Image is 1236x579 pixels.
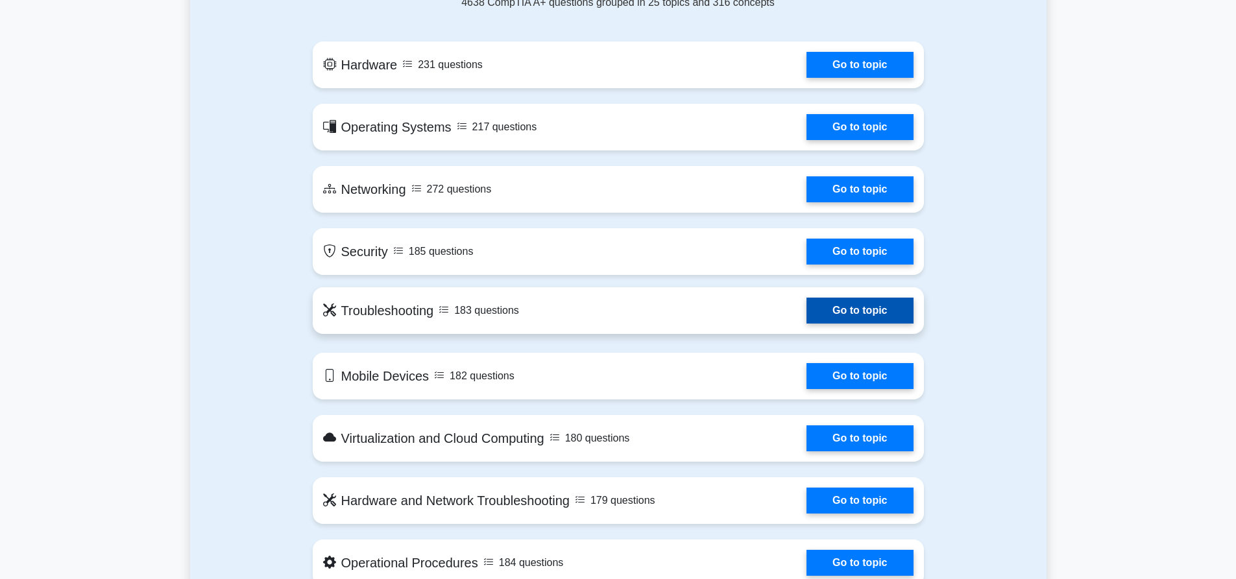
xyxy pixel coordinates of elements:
a: Go to topic [806,488,913,514]
a: Go to topic [806,239,913,265]
a: Go to topic [806,114,913,140]
a: Go to topic [806,52,913,78]
a: Go to topic [806,425,913,451]
a: Go to topic [806,550,913,576]
a: Go to topic [806,298,913,324]
a: Go to topic [806,363,913,389]
a: Go to topic [806,176,913,202]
